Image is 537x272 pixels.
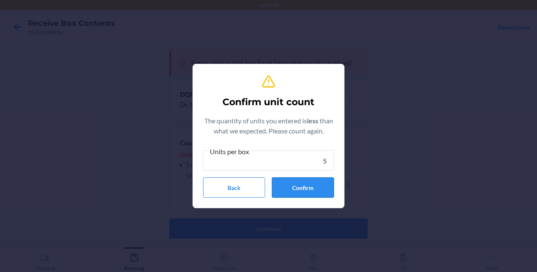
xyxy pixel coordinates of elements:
[307,117,320,125] b: less
[209,147,250,156] span: Units per box
[272,177,334,198] button: Confirm
[203,116,334,136] p: The quantity of units you entered is than what we expected. Please count again.
[203,177,265,198] button: Back
[203,150,334,171] input: Units per box
[222,95,315,109] h2: Confirm unit count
